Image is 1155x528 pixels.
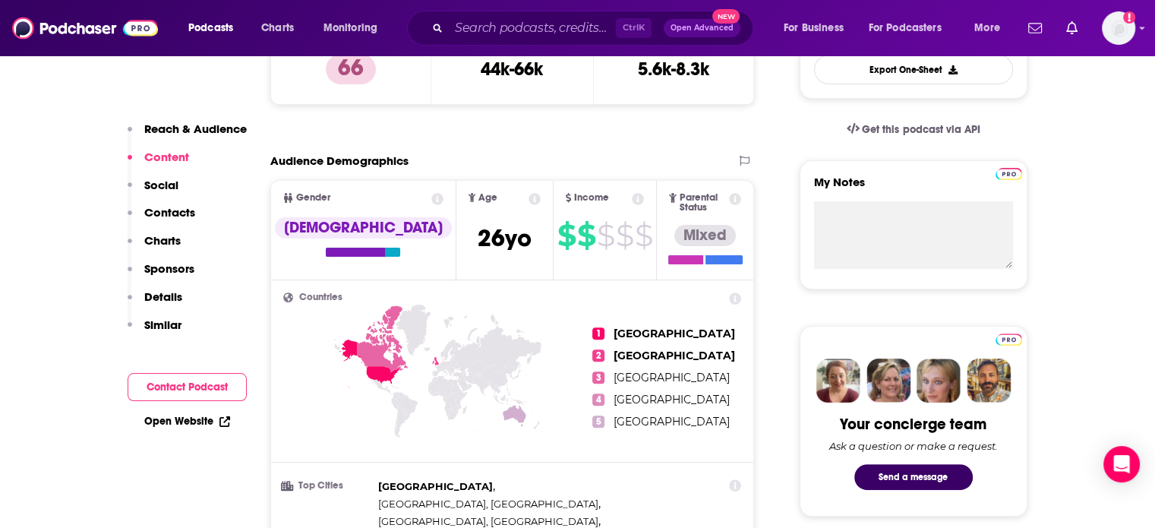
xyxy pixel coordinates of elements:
[592,349,604,362] span: 2
[869,17,942,39] span: For Podcasters
[178,16,253,40] button: open menu
[1060,15,1084,41] a: Show notifications dropdown
[144,122,247,136] p: Reach & Audience
[1102,11,1135,45] span: Logged in as Ashley_Beenen
[574,193,609,203] span: Income
[299,292,342,302] span: Countries
[1102,11,1135,45] img: User Profile
[616,18,652,38] span: Ctrl K
[270,153,409,168] h2: Audience Demographics
[614,415,730,428] span: [GEOGRAPHIC_DATA]
[557,223,576,248] span: $
[378,480,493,492] span: [GEOGRAPHIC_DATA]
[378,515,598,527] span: [GEOGRAPHIC_DATA], [GEOGRAPHIC_DATA]
[144,289,182,304] p: Details
[251,16,303,40] a: Charts
[829,440,998,452] div: Ask a question or make a request.
[313,16,397,40] button: open menu
[1103,446,1140,482] div: Open Intercom Messenger
[614,349,735,362] span: [GEOGRAPHIC_DATA]
[784,17,844,39] span: For Business
[996,168,1022,180] img: Podchaser Pro
[128,178,178,206] button: Social
[614,371,730,384] span: [GEOGRAPHIC_DATA]
[326,54,376,84] p: 66
[616,223,633,248] span: $
[144,233,181,248] p: Charts
[128,205,195,233] button: Contacts
[275,217,452,239] div: [DEMOGRAPHIC_DATA]
[478,193,497,203] span: Age
[712,9,740,24] span: New
[144,318,181,332] p: Similar
[128,289,182,318] button: Details
[674,225,736,246] div: Mixed
[974,17,1000,39] span: More
[964,16,1019,40] button: open menu
[614,393,730,406] span: [GEOGRAPHIC_DATA]
[680,193,727,213] span: Parental Status
[816,359,860,403] img: Sydney Profile
[449,16,616,40] input: Search podcasts, credits, & more...
[835,111,992,148] a: Get this podcast via API
[378,498,598,510] span: [GEOGRAPHIC_DATA], [GEOGRAPHIC_DATA]
[917,359,961,403] img: Jules Profile
[862,123,980,136] span: Get this podcast via API
[814,55,1013,84] button: Export One-Sheet
[967,359,1011,403] img: Jon Profile
[996,334,1022,346] img: Podchaser Pro
[128,233,181,261] button: Charts
[283,481,372,491] h3: Top Cities
[481,58,543,81] h3: 44k-66k
[996,166,1022,180] a: Pro website
[671,24,734,32] span: Open Advanced
[614,327,735,340] span: [GEOGRAPHIC_DATA]
[12,14,158,43] img: Podchaser - Follow, Share and Rate Podcasts
[814,175,1013,201] label: My Notes
[597,223,614,248] span: $
[144,261,194,276] p: Sponsors
[144,205,195,220] p: Contacts
[859,16,964,40] button: open menu
[144,415,230,428] a: Open Website
[1102,11,1135,45] button: Show profile menu
[866,359,910,403] img: Barbara Profile
[421,11,768,46] div: Search podcasts, credits, & more...
[144,150,189,164] p: Content
[478,223,532,253] span: 26 yo
[378,495,601,513] span: ,
[144,178,178,192] p: Social
[188,17,233,39] span: Podcasts
[128,150,189,178] button: Content
[592,327,604,340] span: 1
[592,416,604,428] span: 5
[638,58,709,81] h3: 5.6k-8.3k
[128,373,247,401] button: Contact Podcast
[323,17,377,39] span: Monitoring
[577,223,595,248] span: $
[840,415,986,434] div: Your concierge team
[854,464,973,490] button: Send a message
[128,318,181,346] button: Similar
[664,19,740,37] button: Open AdvancedNew
[1123,11,1135,24] svg: Add a profile image
[128,261,194,289] button: Sponsors
[128,122,247,150] button: Reach & Audience
[378,478,495,495] span: ,
[773,16,863,40] button: open menu
[592,394,604,406] span: 4
[1022,15,1048,41] a: Show notifications dropdown
[261,17,294,39] span: Charts
[592,371,604,384] span: 3
[635,223,652,248] span: $
[296,193,330,203] span: Gender
[996,331,1022,346] a: Pro website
